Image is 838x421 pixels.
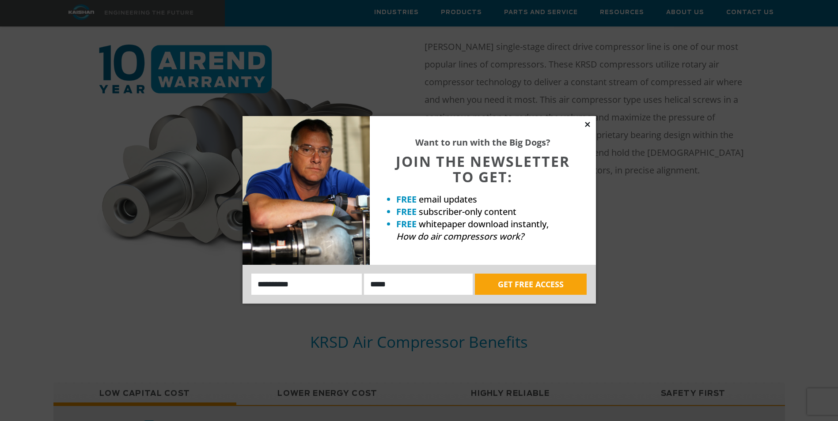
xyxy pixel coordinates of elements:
button: GET FREE ACCESS [475,274,587,295]
strong: FREE [396,206,417,218]
span: JOIN THE NEWSLETTER TO GET: [396,152,570,186]
strong: FREE [396,218,417,230]
span: email updates [419,193,477,205]
strong: FREE [396,193,417,205]
input: Name: [251,274,362,295]
button: Close [584,120,592,128]
span: subscriber-only content [419,206,516,218]
strong: Want to run with the Big Dogs? [415,136,550,148]
em: How do air compressors work? [396,230,524,242]
span: whitepaper download instantly, [419,218,549,230]
input: Email [364,274,473,295]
